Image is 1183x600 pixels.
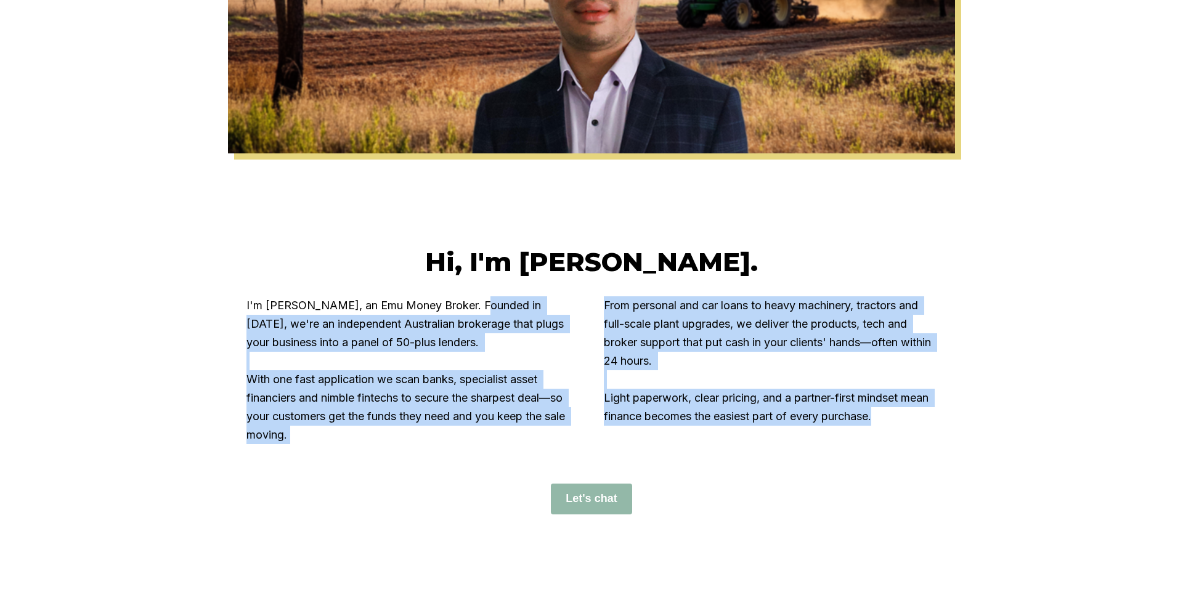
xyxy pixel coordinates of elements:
[604,296,937,426] p: From personal and car loans to heavy machinery, tractors and full-scale plant upgrades, we delive...
[551,484,632,514] button: Let's chat
[246,296,579,444] p: I'm [PERSON_NAME], an Emu Money Broker. Founded in [DATE], we're an independent Australian broker...
[246,246,937,278] h2: Hi, I'm [PERSON_NAME].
